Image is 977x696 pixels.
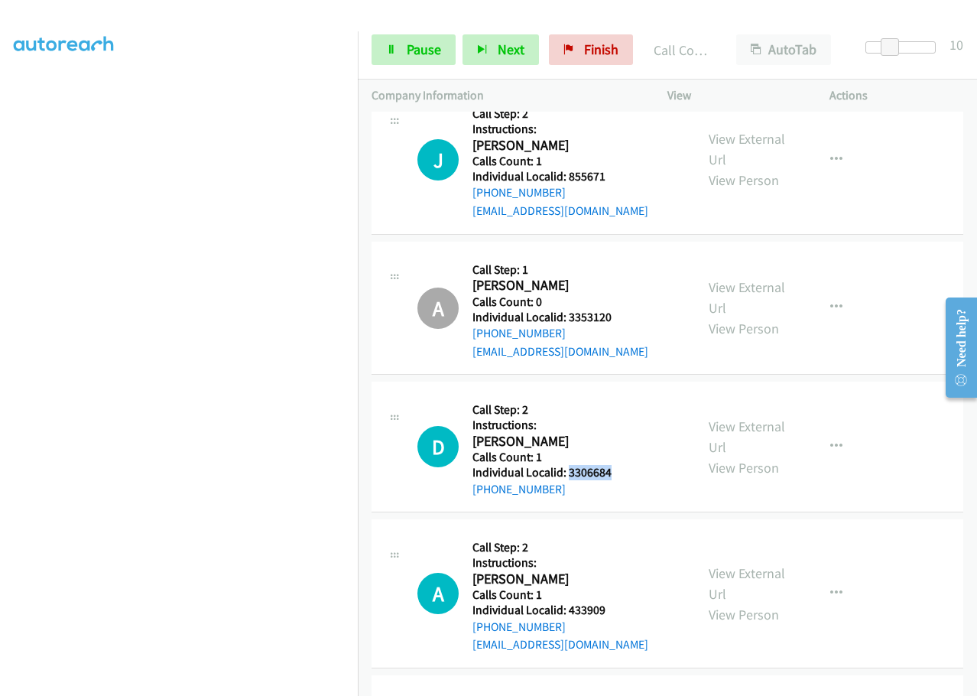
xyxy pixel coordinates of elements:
[709,459,779,476] a: View Person
[463,34,539,65] button: Next
[407,41,441,58] span: Pause
[417,288,459,329] div: The call has been skipped
[472,106,648,122] h5: Call Step: 2
[472,326,566,340] a: [PHONE_NUMBER]
[417,573,459,614] div: The call is yet to be attempted
[736,34,831,65] button: AutoTab
[933,287,977,408] iframe: Resource Center
[472,137,648,154] h2: [PERSON_NAME]
[667,86,802,105] p: View
[472,277,648,294] h2: [PERSON_NAME]
[417,139,459,181] div: The call is yet to be attempted
[472,402,612,418] h5: Call Step: 2
[472,262,648,278] h5: Call Step: 1
[472,294,648,310] h5: Calls Count: 0
[472,637,648,652] a: [EMAIL_ADDRESS][DOMAIN_NAME]
[472,571,648,588] h2: [PERSON_NAME]
[417,573,459,614] h1: A
[472,418,612,433] h5: Instructions:
[472,450,612,465] h5: Calls Count: 1
[549,34,633,65] a: Finish
[472,122,648,137] h5: Instructions:
[417,426,459,467] h1: D
[709,171,779,189] a: View Person
[472,203,648,218] a: [EMAIL_ADDRESS][DOMAIN_NAME]
[472,620,566,634] a: [PHONE_NUMBER]
[472,555,648,571] h5: Instructions:
[709,278,785,317] a: View External Url
[709,606,779,623] a: View Person
[417,288,459,329] h1: A
[829,86,964,105] p: Actions
[654,40,709,60] p: Call Completed
[472,540,648,555] h5: Call Step: 2
[372,86,640,105] p: Company Information
[472,169,648,184] h5: Individual Localid: 855671
[472,433,612,450] h2: [PERSON_NAME]
[472,154,648,169] h5: Calls Count: 1
[472,465,612,480] h5: Individual Localid: 3306684
[584,41,618,58] span: Finish
[372,34,456,65] a: Pause
[498,41,524,58] span: Next
[709,320,779,337] a: View Person
[417,139,459,181] h1: J
[949,34,963,55] div: 10
[472,310,648,325] h5: Individual Localid: 3353120
[472,185,566,200] a: [PHONE_NUMBER]
[472,344,648,359] a: [EMAIL_ADDRESS][DOMAIN_NAME]
[709,564,785,603] a: View External Url
[709,418,785,456] a: View External Url
[472,603,648,618] h5: Individual Localid: 433909
[417,426,459,467] div: The call is yet to be attempted
[472,482,566,496] a: [PHONE_NUMBER]
[709,130,785,168] a: View External Url
[472,587,648,603] h5: Calls Count: 1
